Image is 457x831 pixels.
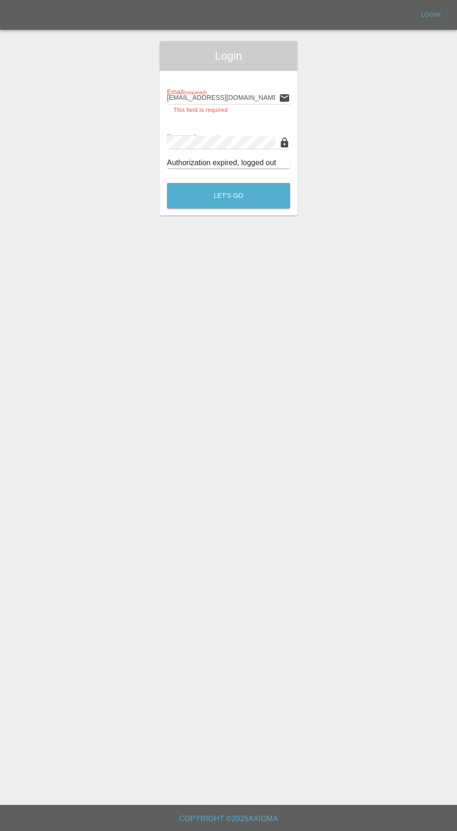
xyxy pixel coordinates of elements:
[7,812,450,825] h6: Copyright © 2025 Axioma
[167,49,290,63] span: Login
[416,8,446,22] a: Login
[196,134,220,140] small: (required)
[173,106,284,115] p: This field is required
[167,157,290,168] div: Authorization expired, logged out
[167,183,290,209] button: Let's Go
[167,133,219,140] span: Password
[184,90,207,95] small: (required)
[167,88,207,96] span: Email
